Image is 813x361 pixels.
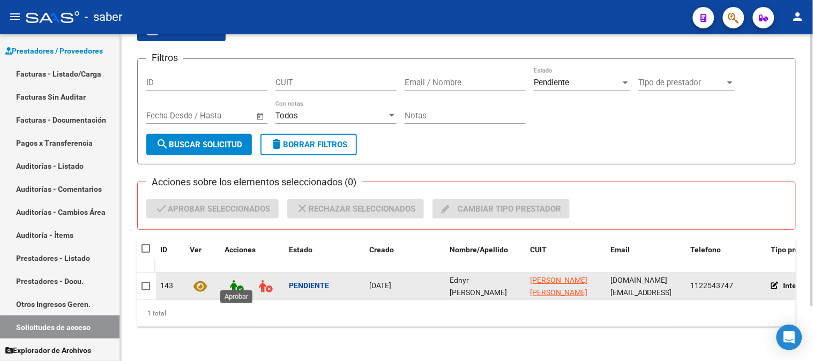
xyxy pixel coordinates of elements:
[146,175,362,190] h3: Acciones sobre los elementos seleccionados (0)
[687,238,767,274] datatable-header-cell: Telefono
[160,245,167,254] span: ID
[155,199,270,219] span: Aprobar seleccionados
[199,111,251,121] input: Fecha fin
[225,245,256,254] span: Acciones
[534,78,569,87] span: Pendiente
[155,202,168,215] mat-icon: check
[146,50,183,65] h3: Filtros
[275,111,298,121] span: Todos
[185,238,220,274] datatable-header-cell: Ver
[369,245,394,254] span: Creado
[285,238,365,274] datatable-header-cell: Estado
[610,276,672,309] span: catalinalazarte.to@gmail.com
[190,245,202,254] span: Ver
[530,276,587,297] span: [PERSON_NAME] [PERSON_NAME]
[160,281,173,290] span: 143
[606,238,687,274] datatable-header-cell: Email
[5,45,103,57] span: Prestadores / Proveedores
[260,134,357,155] button: Borrar Filtros
[777,325,802,350] div: Open Intercom Messenger
[526,238,606,274] datatable-header-cell: CUIT
[220,238,285,274] datatable-header-cell: Acciones
[156,238,185,274] datatable-header-cell: ID
[146,134,252,155] button: Buscar solicitud
[270,138,283,151] mat-icon: delete
[691,281,734,290] span: 1122543747
[530,245,547,254] span: CUIT
[270,140,347,149] span: Borrar Filtros
[255,110,267,123] button: Open calendar
[638,78,725,87] span: Tipo de prestador
[287,199,424,219] button: Rechazar seleccionados
[691,245,721,254] span: Telefono
[9,10,21,23] mat-icon: menu
[432,199,570,219] button: Cambiar tipo prestador
[792,10,804,23] mat-icon: person
[146,111,190,121] input: Fecha inicio
[289,281,329,290] strong: Pendiente
[365,238,445,274] datatable-header-cell: Creado
[450,276,507,297] span: Ednyr Catalina Lazarte Vargas
[445,238,526,274] datatable-header-cell: Nombre/Apellido
[85,5,122,29] span: - saber
[610,245,630,254] span: Email
[146,27,217,36] span: Exportar CSV
[146,199,279,219] button: Aprobar seleccionados
[450,245,508,254] span: Nombre/Apellido
[289,245,312,254] span: Estado
[5,344,91,356] span: Explorador de Archivos
[137,300,796,327] div: 1 total
[156,140,242,149] span: Buscar solicitud
[156,138,169,151] mat-icon: search
[369,281,391,290] span: [DATE]
[441,199,561,219] span: Cambiar tipo prestador
[296,202,309,215] mat-icon: close
[296,199,415,219] span: Rechazar seleccionados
